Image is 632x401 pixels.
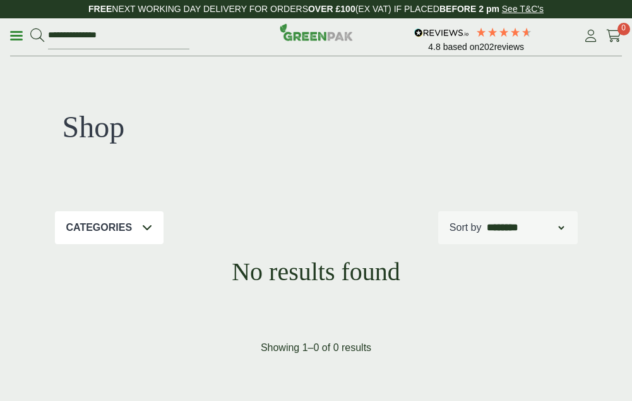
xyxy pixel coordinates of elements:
[502,4,544,14] a: See T&C's
[606,27,622,46] a: 0
[280,23,353,41] img: GreenPak Supplies
[66,220,133,235] p: Categories
[88,4,112,14] strong: FREE
[479,42,494,52] span: 202
[450,220,482,235] p: Sort by
[428,42,443,52] span: 4.8
[606,30,622,42] i: Cart
[308,4,355,14] strong: OVER £100
[475,27,532,38] div: 4.79 Stars
[494,42,524,52] span: reviews
[414,28,469,37] img: REVIEWS.io
[261,340,371,355] p: Showing 1–0 of 0 results
[583,30,599,42] i: My Account
[21,257,612,287] h1: No results found
[484,220,566,235] select: Shop order
[443,42,480,52] span: Based on
[439,4,499,14] strong: BEFORE 2 pm
[617,23,630,35] span: 0
[63,109,309,145] h1: Shop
